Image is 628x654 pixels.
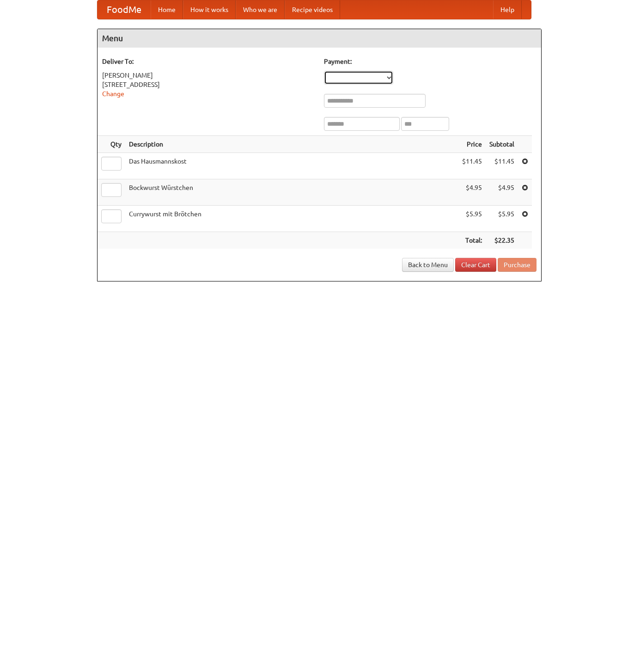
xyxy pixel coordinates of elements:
[458,136,486,153] th: Price
[458,179,486,206] td: $4.95
[455,258,496,272] a: Clear Cart
[102,90,124,98] a: Change
[183,0,236,19] a: How it works
[458,232,486,249] th: Total:
[125,206,458,232] td: Currywurst mit Brötchen
[493,0,522,19] a: Help
[285,0,340,19] a: Recipe videos
[102,57,315,66] h5: Deliver To:
[98,29,541,48] h4: Menu
[458,153,486,179] td: $11.45
[402,258,454,272] a: Back to Menu
[324,57,537,66] h5: Payment:
[125,179,458,206] td: Bockwurst Würstchen
[458,206,486,232] td: $5.95
[151,0,183,19] a: Home
[125,136,458,153] th: Description
[102,71,315,80] div: [PERSON_NAME]
[102,80,315,89] div: [STREET_ADDRESS]
[498,258,537,272] button: Purchase
[486,232,518,249] th: $22.35
[486,179,518,206] td: $4.95
[486,153,518,179] td: $11.45
[236,0,285,19] a: Who we are
[486,136,518,153] th: Subtotal
[125,153,458,179] td: Das Hausmannskost
[486,206,518,232] td: $5.95
[98,0,151,19] a: FoodMe
[98,136,125,153] th: Qty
